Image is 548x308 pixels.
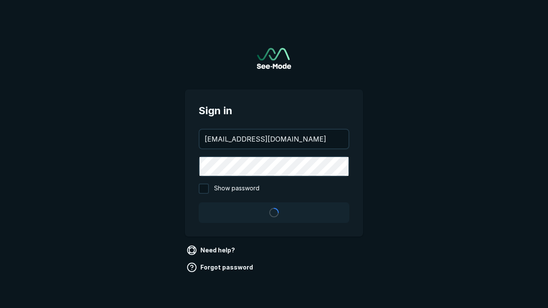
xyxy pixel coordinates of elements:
a: Need help? [185,243,238,257]
input: your@email.com [200,130,348,148]
a: Go to sign in [257,48,291,69]
img: See-Mode Logo [257,48,291,69]
span: Sign in [199,103,349,118]
span: Show password [214,184,259,194]
a: Forgot password [185,261,256,274]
